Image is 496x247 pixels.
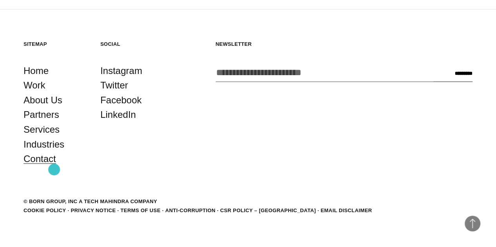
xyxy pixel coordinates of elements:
[24,151,56,166] a: Contact
[24,41,89,47] h5: Sitemap
[24,63,49,78] a: Home
[216,41,472,47] h5: Newsletter
[165,207,215,213] a: Anti-Corruption
[100,93,142,108] a: Facebook
[24,107,59,122] a: Partners
[24,198,157,206] div: © BORN GROUP, INC A Tech Mahindra Company
[100,78,128,93] a: Twitter
[24,122,60,137] a: Services
[120,207,160,213] a: Terms of Use
[71,207,116,213] a: Privacy Notice
[100,107,136,122] a: LinkedIn
[24,137,64,152] a: Industries
[100,63,142,78] a: Instagram
[24,78,45,93] a: Work
[220,207,316,213] a: CSR POLICY – [GEOGRAPHIC_DATA]
[24,93,62,108] a: About Us
[465,216,480,231] button: Back to Top
[321,207,372,213] a: Email Disclaimer
[100,41,165,47] h5: Social
[24,207,66,213] a: Cookie Policy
